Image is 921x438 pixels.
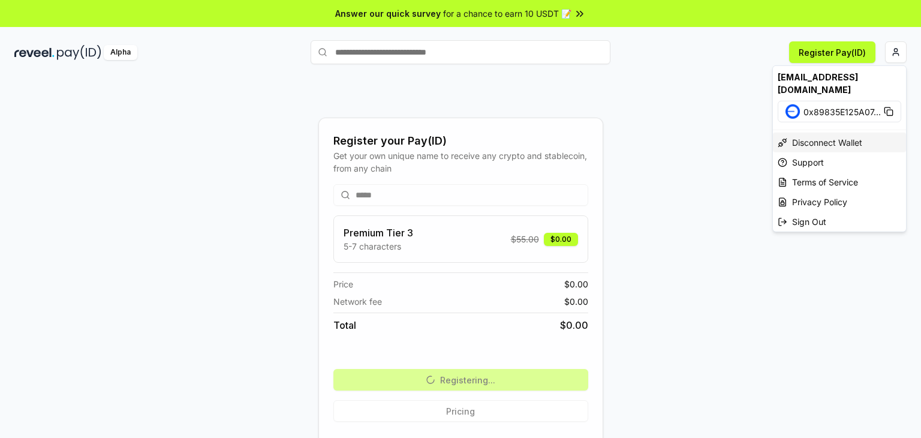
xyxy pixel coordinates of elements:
a: Terms of Service [773,172,906,192]
a: Privacy Policy [773,192,906,212]
a: Support [773,152,906,172]
div: Sign Out [773,212,906,232]
span: 0x89835E125A07 ... [803,105,881,118]
img: Base [785,104,800,119]
div: Disconnect Wallet [773,133,906,152]
div: [EMAIL_ADDRESS][DOMAIN_NAME] [773,66,906,101]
